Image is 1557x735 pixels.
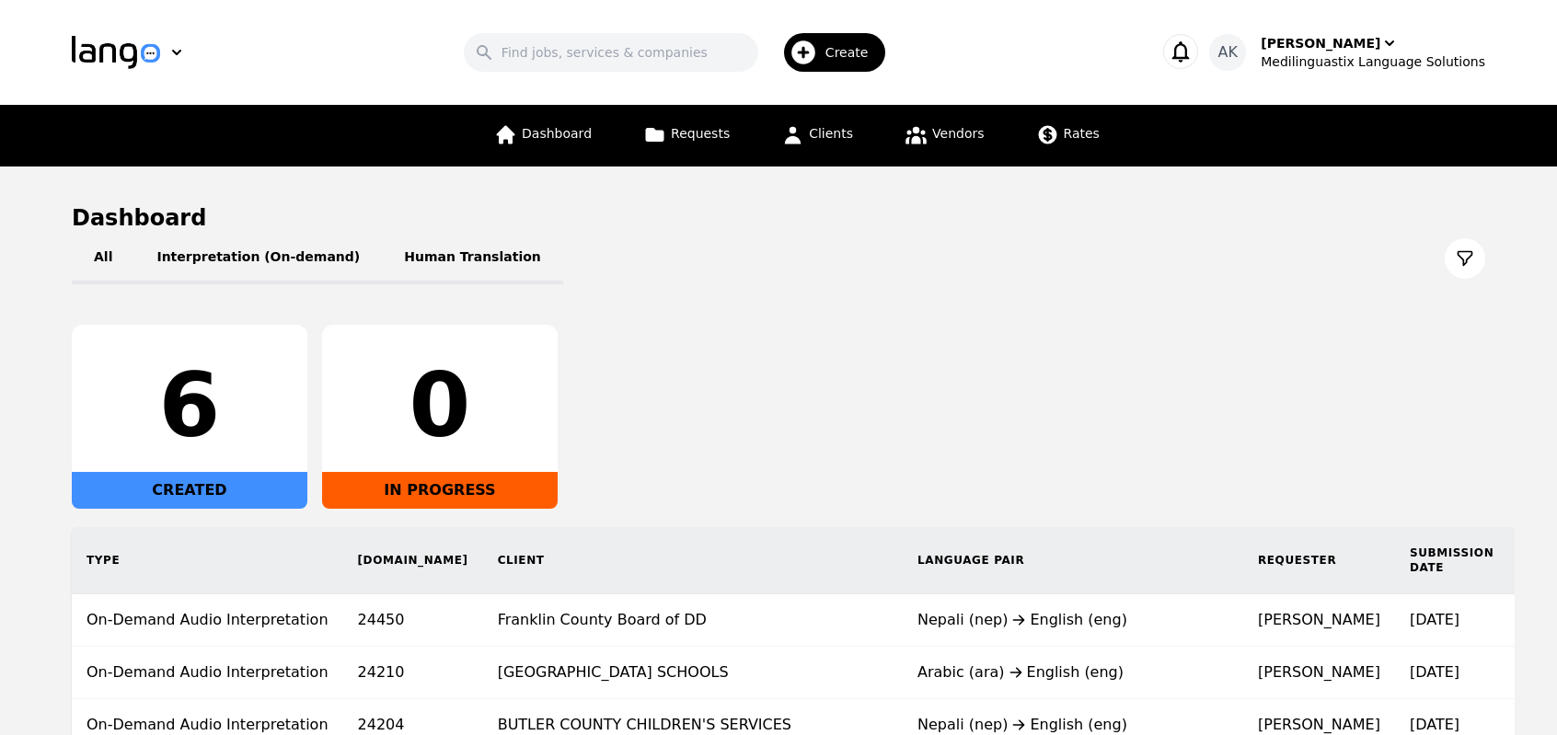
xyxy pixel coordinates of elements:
[343,594,483,647] td: 24450
[522,126,592,141] span: Dashboard
[1410,611,1459,628] time: [DATE]
[770,105,864,167] a: Clients
[1261,52,1485,71] div: Medilinguastix Language Solutions
[483,105,603,167] a: Dashboard
[1395,527,1508,594] th: Submission Date
[1025,105,1111,167] a: Rates
[72,594,343,647] td: On-Demand Audio Interpretation
[1064,126,1100,141] span: Rates
[894,105,995,167] a: Vendors
[758,26,897,79] button: Create
[72,647,343,699] td: On-Demand Audio Interpretation
[483,647,903,699] td: [GEOGRAPHIC_DATA] SCHOOLS
[1218,41,1238,63] span: AK
[72,472,307,509] div: CREATED
[1410,663,1459,681] time: [DATE]
[343,647,483,699] td: 24210
[382,233,563,284] button: Human Translation
[1445,238,1485,279] button: Filter
[1243,647,1395,699] td: [PERSON_NAME]
[932,126,984,141] span: Vendors
[72,36,160,69] img: Logo
[809,126,853,141] span: Clients
[483,527,903,594] th: Client
[1261,34,1380,52] div: [PERSON_NAME]
[343,527,483,594] th: [DOMAIN_NAME]
[86,362,293,450] div: 6
[1243,594,1395,647] td: [PERSON_NAME]
[1209,34,1485,71] button: AK[PERSON_NAME]Medilinguastix Language Solutions
[917,661,1228,683] div: Arabic (ara) English (eng)
[72,527,343,594] th: Type
[337,362,543,450] div: 0
[671,126,730,141] span: Requests
[825,43,882,62] span: Create
[483,594,903,647] td: Franklin County Board of DD
[1410,716,1459,733] time: [DATE]
[903,527,1243,594] th: Language Pair
[1243,527,1395,594] th: Requester
[917,609,1228,631] div: Nepali (nep) English (eng)
[632,105,741,167] a: Requests
[322,472,558,509] div: IN PROGRESS
[72,203,1485,233] h1: Dashboard
[134,233,382,284] button: Interpretation (On-demand)
[464,33,758,72] input: Find jobs, services & companies
[72,233,134,284] button: All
